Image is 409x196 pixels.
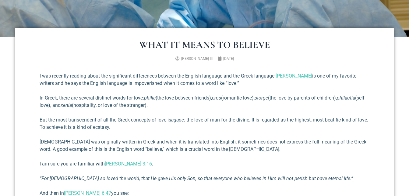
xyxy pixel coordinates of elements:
[40,116,369,131] p: But the most transcendent of all the Greek concepts of love is : the love of man for the divine. ...
[337,95,355,101] em: philautia
[40,40,369,50] h1: What It Means To Believe
[212,95,221,101] em: eros
[217,56,234,61] a: [DATE]
[223,56,234,61] time: [DATE]
[40,72,369,87] p: I was recently reading about the significant differences between the English language and the Gre...
[181,56,213,61] span: [PERSON_NAME] III
[105,161,152,167] a: [PERSON_NAME] 3:16
[40,160,369,168] p: I am sure you are familiar with :
[64,190,111,196] a: [PERSON_NAME] 6:47
[40,138,369,153] p: [DEMOGRAPHIC_DATA] was originally written in Greek and when it is translated into English, it som...
[40,176,353,181] em: “For [DEMOGRAPHIC_DATA] so loved the world, that He gave His only Son, so that everyone who belie...
[255,95,268,101] em: storge
[171,117,184,123] em: agape
[40,94,369,109] p: In Greek, there are several distinct words for love: (the love between friends), (romantic love),...
[276,73,312,79] a: [PERSON_NAME]
[61,102,72,108] em: xenia
[144,95,156,101] em: philia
